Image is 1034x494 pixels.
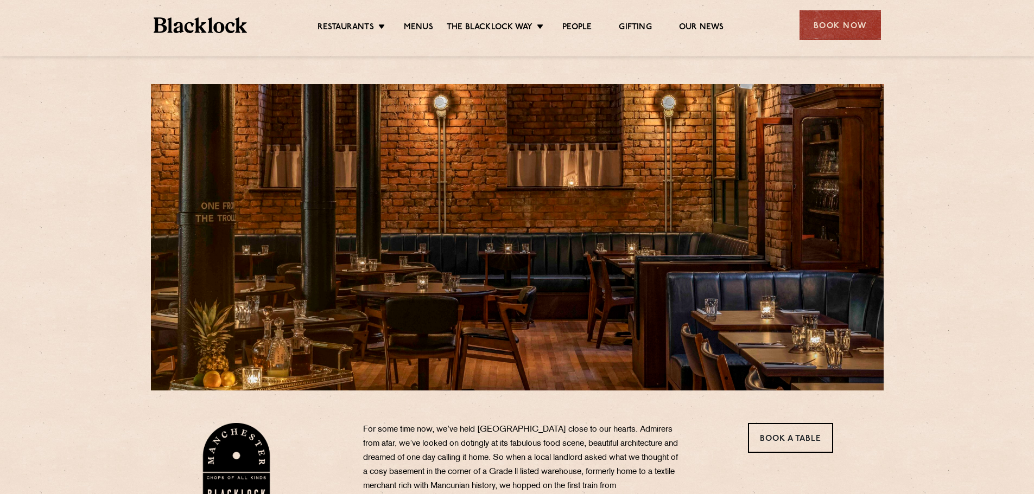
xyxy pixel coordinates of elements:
a: Gifting [619,22,651,34]
a: People [562,22,592,34]
a: The Blacklock Way [447,22,532,34]
a: Our News [679,22,724,34]
div: Book Now [800,10,881,40]
a: Restaurants [318,22,374,34]
a: Menus [404,22,433,34]
img: BL_Textured_Logo-footer-cropped.svg [154,17,248,33]
a: Book a Table [748,423,833,453]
